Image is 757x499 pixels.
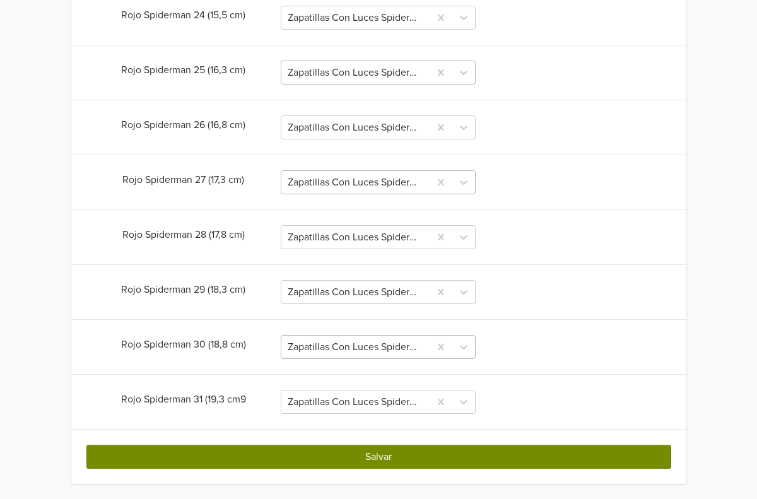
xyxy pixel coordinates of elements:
[86,117,281,138] div: Rojo Spiderman 26 (16,8 cm)
[86,8,281,28] div: Rojo Spiderman 24 (15,5 cm)
[86,337,281,357] div: Rojo Spiderman 30 (18,8 cm)
[86,392,281,412] div: Rojo Spiderman 31 (19,3 cm9
[86,227,281,247] div: Rojo Spiderman 28 (17,8 cm)
[86,445,671,469] button: Salvar
[86,282,281,302] div: Rojo Spiderman 29 (18,3 cm)
[86,62,281,83] div: Rojo Spiderman 25 (16,3 cm)
[86,172,281,192] div: Rojo Spiderman 27 (17,3 cm)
